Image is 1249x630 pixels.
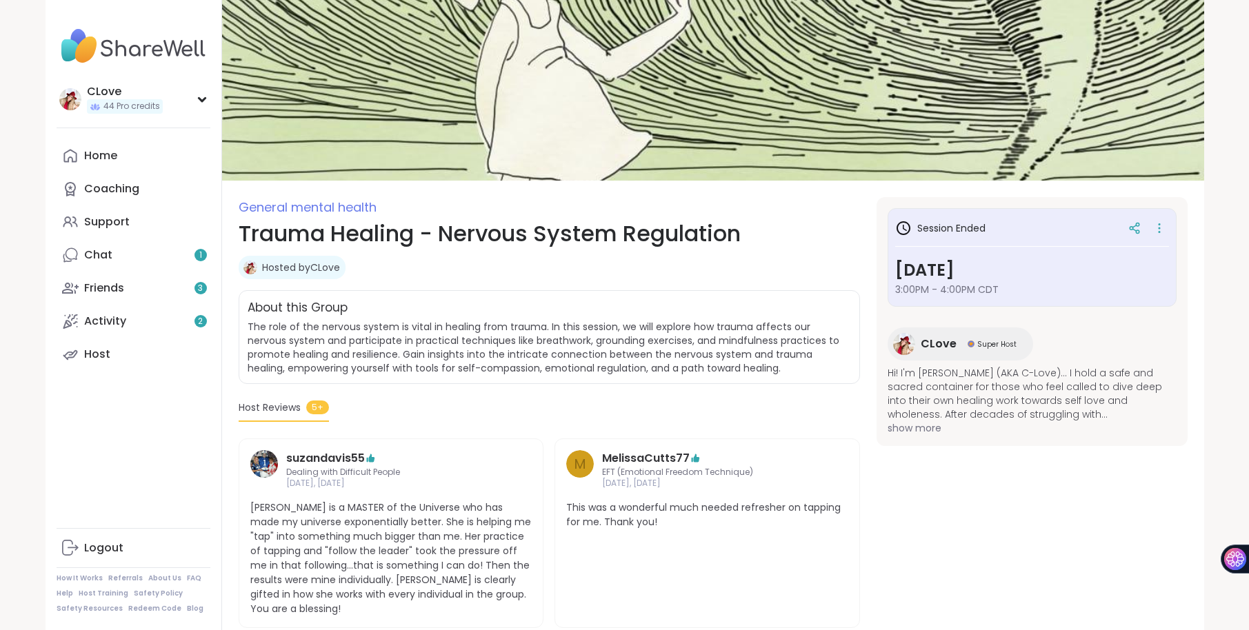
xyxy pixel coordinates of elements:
[895,258,1169,283] h3: [DATE]
[199,250,202,261] span: 1
[57,238,210,272] a: Chat1
[84,181,139,196] div: Coaching
[187,604,203,613] a: Blog
[84,314,126,329] div: Activity
[602,450,690,467] a: MelissaCutts77
[248,299,348,317] h2: About this Group
[57,338,210,371] a: Host
[286,450,365,467] a: suzandavis55
[57,139,210,172] a: Home
[128,604,181,613] a: Redeem Code
[566,500,848,529] span: This was a wonderful much needed refresher on tapping for me. Thank you!
[79,589,128,598] a: Host Training
[243,261,257,274] img: CLove
[198,283,203,294] span: 3
[566,450,594,490] a: M
[108,573,143,583] a: Referrals
[134,589,183,598] a: Safety Policy
[57,205,210,238] a: Support
[286,478,497,489] span: [DATE], [DATE]
[84,281,124,296] div: Friends
[895,220,986,236] h3: Session Ended
[103,101,160,112] span: 44 Pro credits
[602,478,812,489] span: [DATE], [DATE]
[84,214,130,230] div: Support
[239,199,377,216] span: General mental health
[977,339,1017,349] span: Super Host
[84,347,110,362] div: Host
[57,305,210,338] a: Activity2
[286,467,497,478] span: Dealing with Difficult People
[306,400,329,414] span: 5+
[57,172,210,205] a: Coaching
[250,450,278,478] img: suzandavis55
[87,84,163,99] div: CLove
[895,283,1169,296] span: 3:00PM - 4:00PM CDT
[250,450,278,490] a: suzandavis55
[888,327,1033,360] a: CLoveCLoveSuper HostSuper Host
[84,148,117,163] div: Home
[57,531,210,565] a: Logout
[262,261,340,274] a: Hosted byCLove
[893,333,915,355] img: CLove
[84,247,112,263] div: Chat
[198,316,203,327] span: 2
[187,573,201,583] a: FAQ
[57,573,103,583] a: How It Works
[59,88,81,110] img: CLove
[574,454,586,474] span: M
[250,500,532,616] span: [PERSON_NAME] is a MASTER of the Universe who has made my universe exponentially better. She is h...
[921,336,957,352] span: CLove
[968,341,975,347] img: Super Host
[602,467,812,478] span: EFT (Emotional Freedom Technique)
[239,400,301,415] span: Host Reviews
[57,272,210,305] a: Friends3
[57,604,123,613] a: Safety Resources
[888,366,1177,421] span: Hi! I'm [PERSON_NAME] (AKA C-Love)... I hold a safe and sacred container for those who feel calle...
[84,540,123,556] div: Logout
[248,320,851,375] span: The role of the nervous system is vital in healing from trauma. In this session, we will explore ...
[57,22,210,70] img: ShareWell Nav Logo
[148,573,181,583] a: About Us
[239,217,860,250] h1: Trauma Healing - Nervous System Regulation
[57,589,73,598] a: Help
[888,421,1177,435] span: show more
